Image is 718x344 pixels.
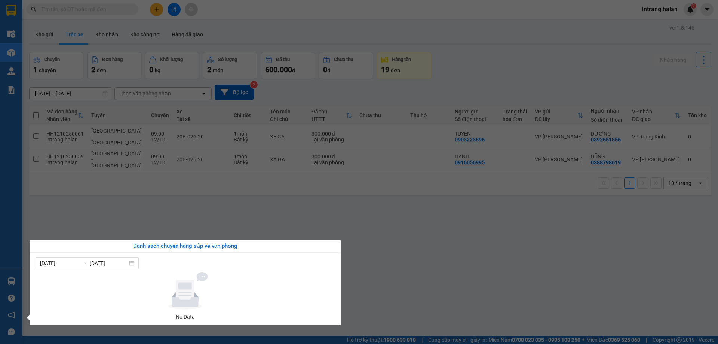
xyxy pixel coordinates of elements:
[81,260,87,266] span: swap-right
[40,259,78,267] input: Từ ngày
[36,242,335,251] div: Danh sách chuyến hàng sắp về văn phòng
[90,259,128,267] input: Đến ngày
[81,260,87,266] span: to
[39,313,332,321] div: No Data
